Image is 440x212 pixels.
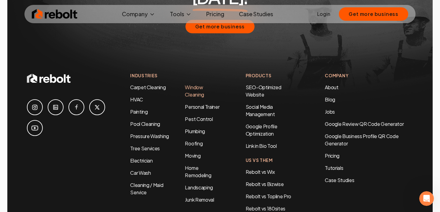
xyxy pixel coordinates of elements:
a: Moving [185,152,200,159]
a: Google Profile Optimization [246,123,277,137]
a: Personal Trainer [185,104,219,110]
a: Window Cleaning [185,84,204,98]
button: Get more business [185,20,255,33]
a: Tree Services [130,145,160,152]
a: Pressure Washing [130,133,169,139]
a: Case Studies [234,8,278,20]
a: Google Business Profile QR Code Generator [325,133,398,147]
a: Tutorials [325,164,413,172]
a: Jobs [325,108,335,115]
a: Cleaning / Maid Service [130,182,163,196]
button: Company [117,8,160,20]
a: About [325,84,338,90]
button: Tools [165,8,196,20]
h4: Us Vs Them [246,157,301,163]
button: Get more business [339,7,408,21]
img: Rebolt Logo [32,8,78,20]
a: Google Review QR Code Generator [325,121,404,127]
a: Login [317,10,330,18]
a: Roofing [185,140,203,147]
h4: Products [246,72,301,79]
a: Pool Cleaning [130,121,160,127]
a: SEO-Optimized Website [246,84,281,98]
a: Plumbing [185,128,205,134]
h4: Industries [130,72,221,79]
a: Car Wash [130,170,151,176]
a: Blog [325,96,335,103]
a: Social Media Management [246,104,275,117]
a: Rebolt vs Wix [246,169,275,175]
a: Home Remodeling [185,165,211,178]
a: Rebolt vs 180sites [246,205,285,212]
a: Pricing [325,152,413,159]
a: Rebolt vs Topline Pro [246,193,291,199]
a: Junk Removal [185,196,214,203]
h4: Company [325,72,413,79]
a: Landscaping [185,184,213,191]
iframe: Intercom live chat [419,191,434,206]
a: Carpet Cleaning [130,84,166,90]
a: Electrician [130,157,152,164]
a: Painting [130,108,148,115]
a: Link in Bio Tool [246,143,277,149]
a: Rebolt vs Bizwise [246,181,284,187]
a: Case Studies [325,177,413,184]
a: HVAC [130,96,143,103]
a: Pest Control [185,116,213,122]
a: Pricing [201,8,229,20]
